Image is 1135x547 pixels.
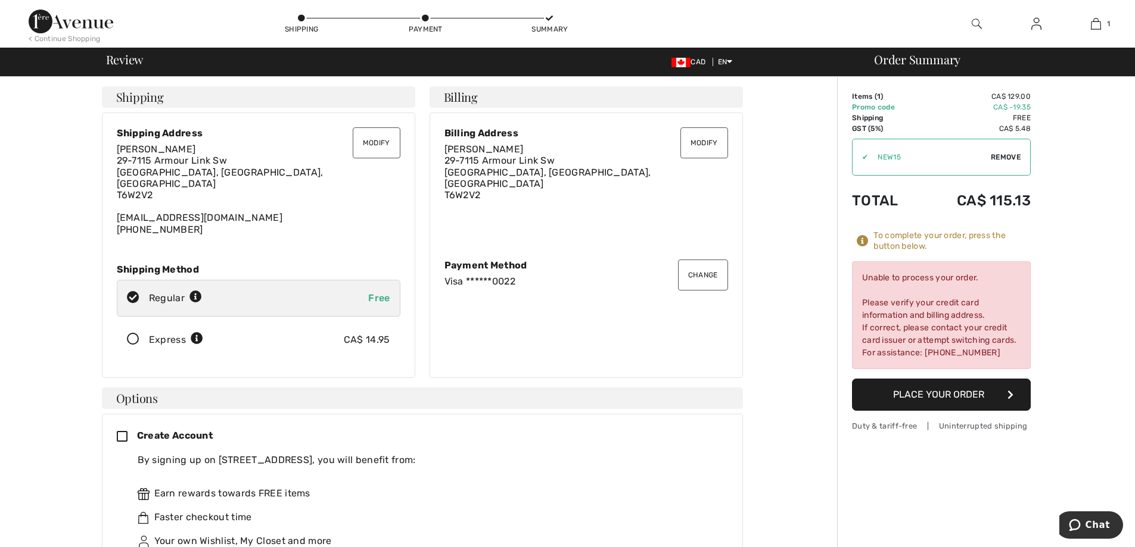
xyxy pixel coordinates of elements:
span: [PERSON_NAME] [444,143,524,155]
td: Free [921,112,1031,123]
div: Shipping Method [117,264,400,275]
button: Modify [353,127,400,158]
img: faster.svg [138,512,150,524]
div: CA$ 14.95 [344,333,390,347]
button: Change [678,260,728,290]
span: EN [718,58,733,66]
div: Duty & tariff-free | Uninterrupted shipping [852,420,1031,432]
div: By signing up on [STREET_ADDRESS], you will benefit from: [138,453,719,467]
div: Billing Address [444,127,728,139]
span: 1 [1107,18,1110,29]
input: Promo code [868,139,991,175]
div: Faster checkout time [138,510,719,524]
div: Order Summary [860,54,1128,65]
div: ✔ [853,152,868,162]
a: 1 [1066,17,1125,31]
td: Total [852,180,921,221]
div: Payment [408,24,443,35]
button: Modify [680,127,728,158]
img: Canadian Dollar [671,58,691,67]
td: CA$ 115.13 [921,180,1031,221]
div: Shipping [284,24,319,35]
span: 29-7115 Armour Link Sw [GEOGRAPHIC_DATA], [GEOGRAPHIC_DATA], [GEOGRAPHIC_DATA] T6W2V2 [444,155,651,201]
span: 29-7115 Armour Link Sw [GEOGRAPHIC_DATA], [GEOGRAPHIC_DATA], [GEOGRAPHIC_DATA] T6W2V2 [117,155,324,201]
img: 1ère Avenue [29,10,113,33]
div: Regular [149,291,202,305]
div: Earn rewards towards FREE items [138,486,719,501]
span: [PERSON_NAME] [117,143,196,155]
span: 1 [877,92,881,101]
button: Place Your Order [852,379,1031,411]
td: CA$ -19.35 [921,102,1031,112]
td: CA$ 129.00 [921,91,1031,102]
td: Shipping [852,112,921,123]
span: Free [368,292,390,304]
iframe: Opens a widget where you can chat to one of our agents [1059,511,1123,541]
div: < Continue Shopping [29,33,101,44]
img: rewards.svg [138,488,150,500]
td: Items ( ) [852,91,921,102]
div: Summary [531,24,567,35]
span: Create Account [137,430,213,441]
td: GST (5%) [852,123,921,134]
img: My Bag [1091,17,1101,31]
span: Remove [991,152,1021,162]
a: Sign In [1022,17,1051,32]
div: Unable to process your order. Please verify your credit card information and billing address. If ... [852,261,1031,369]
td: CA$ 5.48 [921,123,1031,134]
span: CAD [671,58,710,66]
div: Express [149,333,203,347]
div: Shipping Address [117,127,400,139]
img: search the website [972,17,982,31]
span: Review [106,54,144,65]
div: To complete your order, press the button below. [873,230,1031,252]
td: Promo code [852,102,921,112]
h4: Options [102,387,743,409]
span: Shipping [116,91,164,103]
div: Payment Method [444,260,728,271]
img: My Info [1031,17,1041,31]
div: [EMAIL_ADDRESS][DOMAIN_NAME] [PHONE_NUMBER] [117,143,400,235]
span: Billing [444,91,478,103]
